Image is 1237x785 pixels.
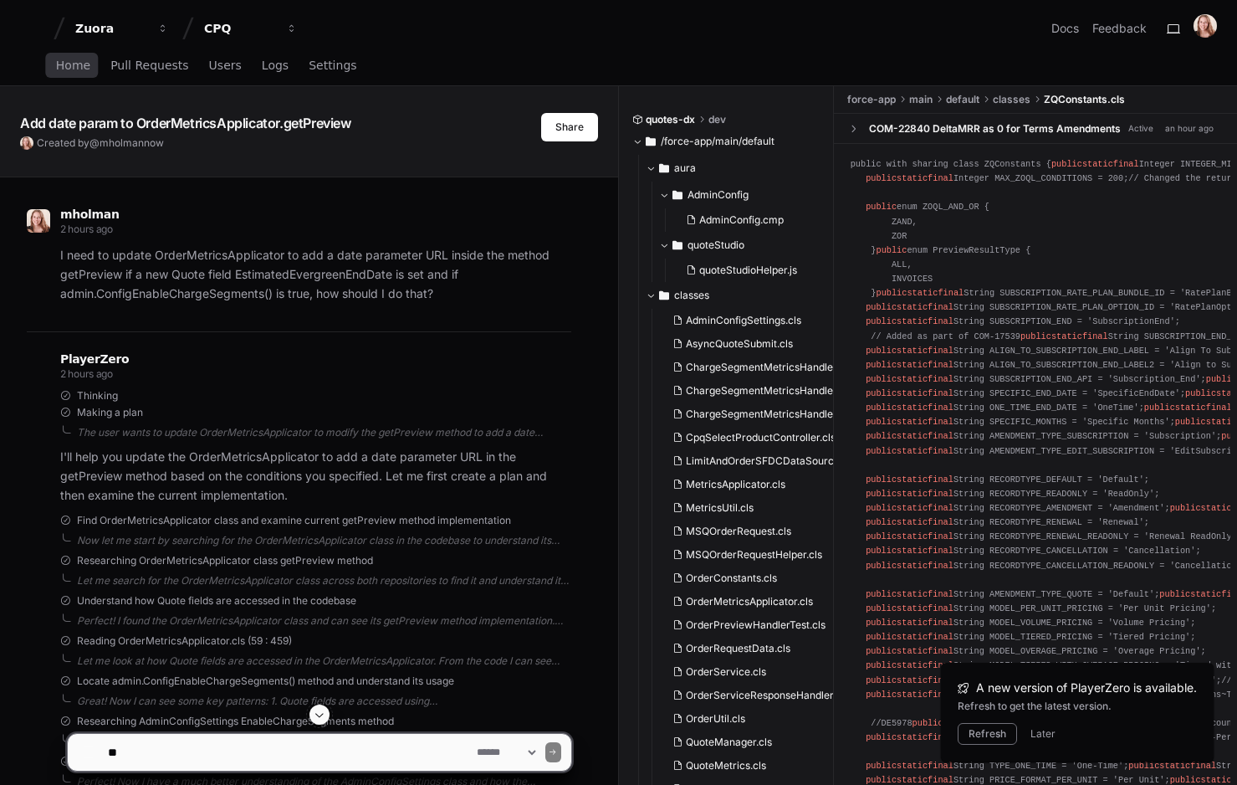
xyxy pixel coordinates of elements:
svg: Directory [659,158,669,178]
span: MetricsUtil.cls [686,501,754,515]
iframe: Open customer support [1183,730,1229,775]
span: OrderMetricsApplicator.cls [686,595,813,608]
span: static [897,431,928,441]
button: AdminConfig.cmp [679,208,825,232]
span: Settings [309,60,356,70]
span: static [897,446,928,456]
span: final [928,173,953,183]
span: L_OVERAGE_PRICING = 'Overage Pricing'; [1010,646,1206,656]
span: public [866,546,897,556]
span: final [928,589,953,599]
span: default [946,93,979,106]
span: static [1175,403,1206,413]
span: now [144,136,164,149]
button: classes [646,282,835,309]
span: public [866,690,897,700]
span: public [1159,589,1190,599]
button: AdminConfig [659,182,835,208]
div: Perfect! I found the OrderMetricsApplicator class and can see its getPreview method implementatio... [77,614,571,628]
span: static [897,517,928,527]
span: MSQOrderRequest.cls [686,525,791,538]
span: final [928,346,953,356]
button: MSQOrderRequestHelper.cls [666,543,838,567]
span: OrderPreviewHandlerTest.cls [686,618,826,632]
a: Docs [1051,20,1079,37]
span: public [866,618,897,628]
span: final [928,632,953,642]
button: AsyncQuoteSubmit.cls [666,332,838,356]
span: static [897,603,928,613]
span: final [928,489,953,499]
button: MSQOrderRequest.cls [666,520,838,543]
span: public [1051,159,1082,169]
span: static [897,374,928,384]
span: LT = 'Default'; [1072,475,1149,485]
span: static [897,489,928,499]
span: Pull Requests [110,60,188,70]
span: public [866,417,897,427]
span: PlayerZero [60,354,129,364]
span: public [876,288,907,298]
button: aura [646,155,835,182]
span: static [897,589,928,599]
button: OrderService.cls [666,660,838,684]
div: CPQ [204,20,276,37]
div: The user wants to update OrderMetricsApplicator to modify the getPreview method to add a date par... [77,426,571,439]
span: public [866,517,897,527]
span: final [928,531,953,541]
button: /force-app/main/default [632,128,821,155]
span: public [866,302,897,312]
button: Later [1030,727,1056,741]
span: public [866,632,897,642]
span: static [897,173,928,183]
span: final [928,431,953,441]
div: Zuora [75,20,147,37]
span: static [897,403,928,413]
span: static [897,360,928,370]
span: static [897,561,928,571]
button: OrderConstants.cls [666,567,838,590]
span: static [897,316,928,326]
span: public [866,316,897,326]
span: public [866,589,897,599]
img: ACg8ocIU-Sb2BxnMcntMXmziFCr-7X-gNNbgA1qH7xs1u4x9U1zCTVyX=s96-c [27,209,50,233]
span: static [897,632,928,642]
span: AdminConfigSettings.cls [686,314,801,327]
span: OrderService.cls [686,665,766,679]
span: 2 hours ago [60,367,113,380]
button: CpqSelectProductController.cls [666,426,838,449]
span: aura [674,162,696,175]
span: public [1020,331,1051,341]
button: Zuora [69,13,176,44]
span: final [928,503,953,513]
span: static [897,503,928,513]
span: final [1082,331,1108,341]
span: final [928,403,953,413]
span: main [909,93,933,106]
app-text-character-animate: Add date param to OrderMetricsApplicator.getPreview [20,115,351,131]
span: 2 hours ago [60,223,113,235]
span: static [897,690,928,700]
span: /force-app/main/default [661,135,774,148]
span: static [1082,159,1113,169]
span: public [1206,374,1237,384]
button: Refresh [958,723,1017,745]
button: Share [541,113,598,141]
span: AdminConfig [688,188,749,202]
button: quoteStudio [659,232,835,259]
div: Now let me start by searching for the OrderMetricsApplicator class in the codebase to understand ... [77,534,571,547]
span: final [928,388,953,398]
span: public [1185,388,1216,398]
span: public [866,660,897,670]
span: final [928,603,953,613]
span: OrderServiceResponseHandler.cls [686,689,849,702]
span: LY = 'ReadOnly'; [1077,489,1160,499]
span: final [938,288,964,298]
span: L_VOLUME_PRICING = 'Volume Pricing'; [1010,618,1196,628]
span: mholman [60,208,120,221]
span: public [866,561,897,571]
span: Reading OrderMetricsApplicator.cls (59 : 459) [77,634,292,648]
span: quoteStudio [688,239,744,252]
span: ChargeSegmentMetricsHandlerQueueTest.cls [686,384,903,398]
span: ZQConstants.cls [1044,93,1125,106]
